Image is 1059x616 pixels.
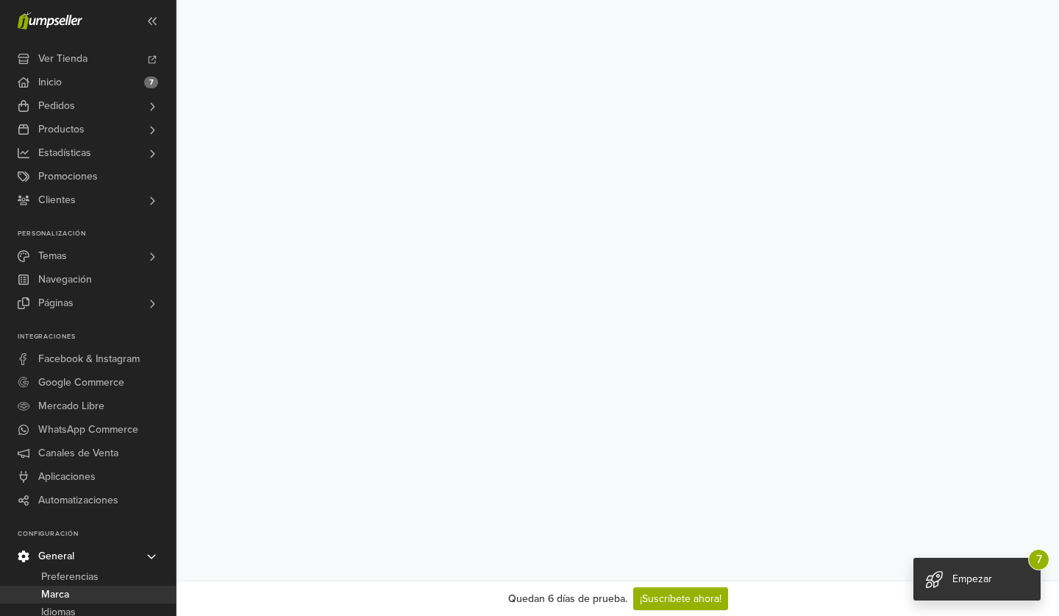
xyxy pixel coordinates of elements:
span: Páginas [38,291,74,315]
span: Estadísticas [38,141,91,165]
span: Inicio [38,71,62,94]
span: Promociones [38,165,98,188]
span: Automatizaciones [38,489,118,512]
span: WhatsApp Commerce [38,418,138,442]
p: Configuración [18,530,176,539]
span: Navegación [38,268,92,291]
span: Canales de Venta [38,442,118,465]
div: Empezar 7 [913,558,1041,601]
span: Mercado Libre [38,394,104,418]
span: 7 [144,77,158,88]
span: Marca [41,586,69,603]
a: ¡Suscríbete ahora! [633,587,728,610]
p: Integraciones [18,333,176,341]
span: Aplicaciones [38,465,96,489]
p: Personalización [18,230,176,238]
span: Ver Tienda [38,47,88,71]
span: Preferencias [41,568,99,586]
div: Quedan 6 días de prueba. [508,591,627,606]
span: Temas [38,244,67,268]
span: General [38,545,74,568]
span: Google Commerce [38,371,124,394]
span: Empezar [952,573,992,585]
span: Pedidos [38,94,75,118]
span: Facebook & Instagram [38,347,140,371]
span: Clientes [38,188,76,212]
span: 7 [1028,549,1049,570]
span: Productos [38,118,85,141]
